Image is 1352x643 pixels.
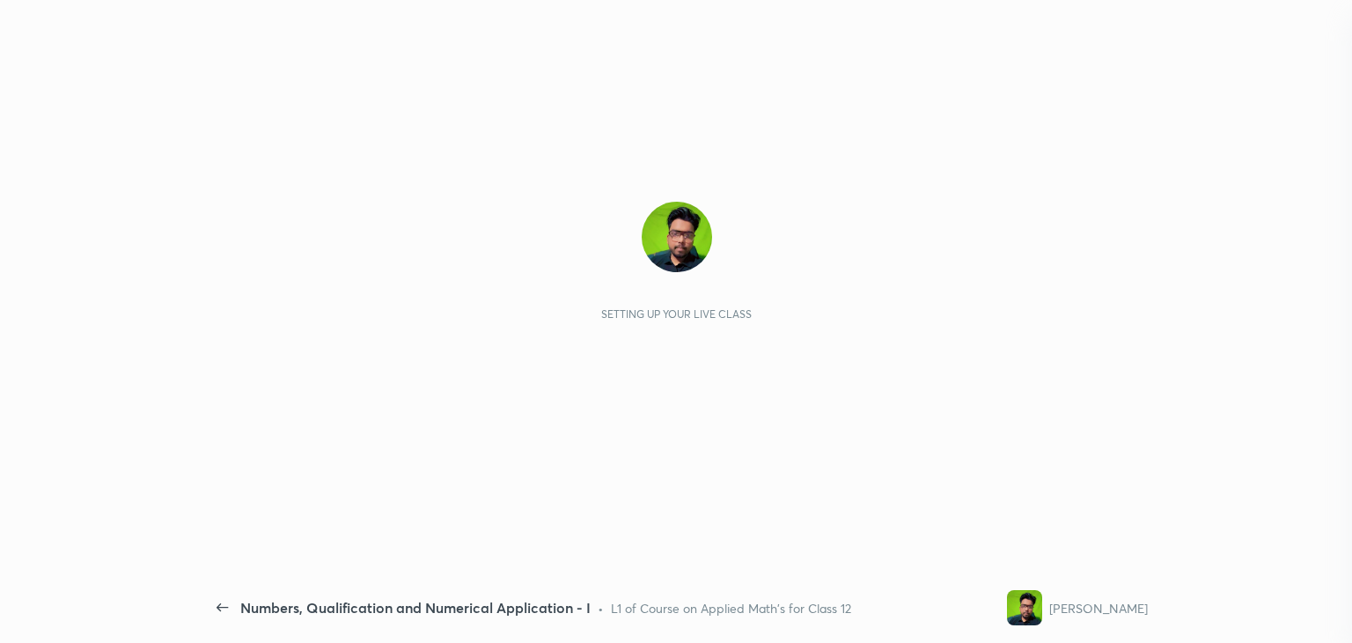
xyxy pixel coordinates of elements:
[642,202,712,272] img: 88146f61898444ee917a4c8c56deeae4.jpg
[611,599,851,617] div: L1 of Course on Applied Math's for Class 12
[1007,590,1042,625] img: 88146f61898444ee917a4c8c56deeae4.jpg
[598,599,604,617] div: •
[1049,599,1148,617] div: [PERSON_NAME]
[601,307,752,321] div: Setting up your live class
[240,597,591,618] div: Numbers, Qualification and Numerical Application - I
